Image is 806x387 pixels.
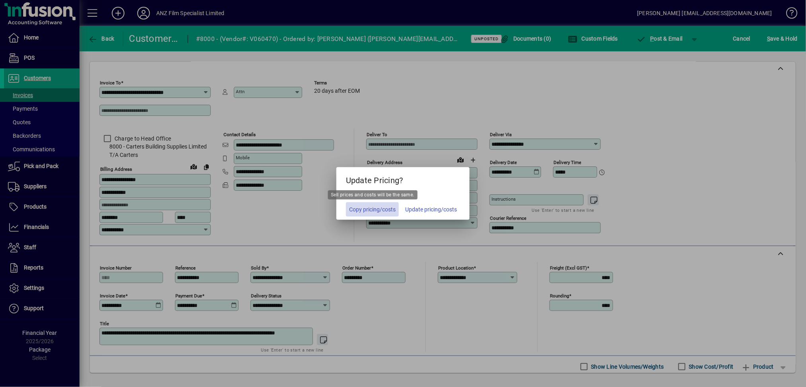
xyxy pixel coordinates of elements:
div: Sell prices and costs will be the same. [326,190,420,199]
button: Copy pricing/costs [346,202,399,217]
span: Copy pricing/costs [349,205,396,214]
h5: Update Pricing? [336,167,470,190]
span: Update pricing/costs [405,205,457,214]
button: Update pricing/costs [402,202,460,217]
